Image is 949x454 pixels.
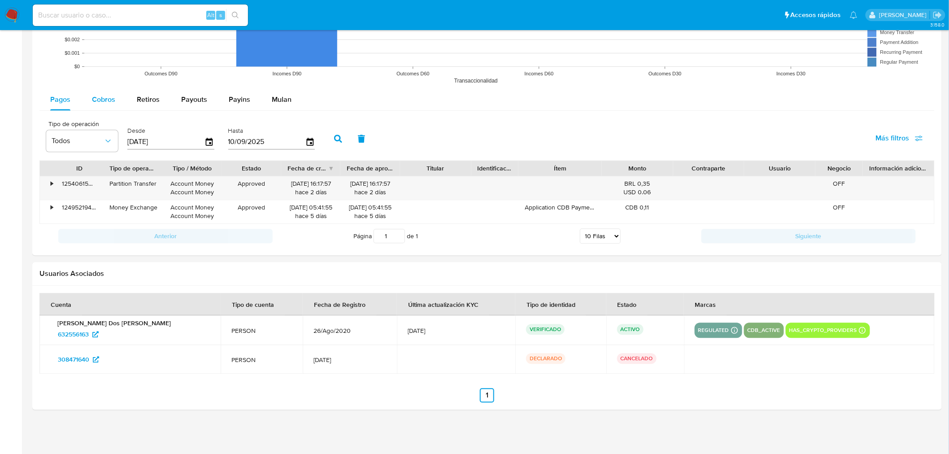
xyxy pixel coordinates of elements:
[930,21,945,28] span: 3.158.0
[33,9,248,21] input: Buscar usuario o caso...
[879,11,930,19] p: zoe.breuer@mercadolibre.com
[226,9,244,22] button: search-icon
[791,10,841,20] span: Accesos rápidos
[933,10,942,20] a: Salir
[219,11,222,19] span: s
[39,269,935,278] h2: Usuarios Asociados
[207,11,214,19] span: Alt
[850,11,858,19] a: Notificaciones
